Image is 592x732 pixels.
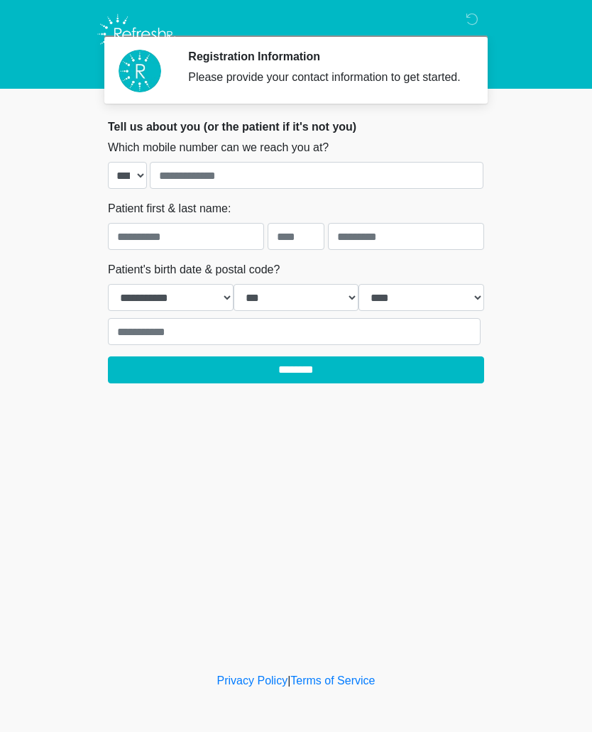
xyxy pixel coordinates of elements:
[108,261,280,278] label: Patient's birth date & postal code?
[108,200,231,217] label: Patient first & last name:
[287,674,290,687] a: |
[108,139,329,156] label: Which mobile number can we reach you at?
[217,674,288,687] a: Privacy Policy
[290,674,375,687] a: Terms of Service
[94,11,180,58] img: Refresh RX Logo
[119,50,161,92] img: Agent Avatar
[188,69,463,86] div: Please provide your contact information to get started.
[108,120,484,133] h2: Tell us about you (or the patient if it's not you)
